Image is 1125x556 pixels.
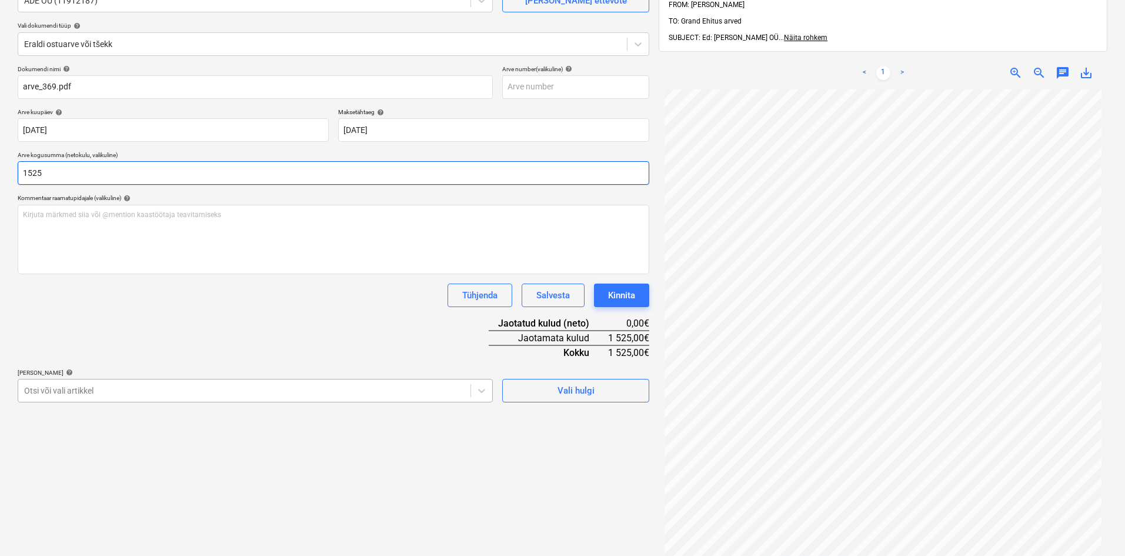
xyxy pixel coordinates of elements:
[489,317,608,331] div: Jaotatud kulud (neto)
[18,369,493,377] div: [PERSON_NAME]
[53,109,62,116] span: help
[489,331,608,345] div: Jaotamata kulud
[61,65,70,72] span: help
[669,34,779,42] span: SUBJECT: Ed: [PERSON_NAME] OÜ
[448,284,512,307] button: Tühjenda
[876,66,890,80] a: Page 1 is your current page
[522,284,585,307] button: Salvesta
[18,75,493,99] input: Dokumendi nimi
[338,118,649,142] input: Tähtaega pole määratud
[502,65,649,73] div: Arve number (valikuline)
[608,317,649,331] div: 0,00€
[502,75,649,99] input: Arve number
[18,151,649,161] p: Arve kogusumma (netokulu, valikuline)
[608,345,649,359] div: 1 525,00€
[669,1,745,9] span: FROM: [PERSON_NAME]
[18,65,493,73] div: Dokumendi nimi
[669,17,742,25] span: TO: Grand Ehitus arved
[462,288,498,303] div: Tühjenda
[121,195,131,202] span: help
[489,345,608,359] div: Kokku
[594,284,649,307] button: Kinnita
[1066,500,1125,556] iframe: Chat Widget
[18,118,329,142] input: Arve kuupäeva pole määratud.
[857,66,872,80] a: Previous page
[608,288,635,303] div: Kinnita
[18,22,649,29] div: Vali dokumendi tüüp
[1066,500,1125,556] div: Vestlusvidin
[1056,66,1070,80] span: chat
[779,34,827,42] span: ...
[502,379,649,402] button: Vali hulgi
[784,34,827,42] span: Näita rohkem
[64,369,73,376] span: help
[608,331,649,345] div: 1 525,00€
[18,108,329,116] div: Arve kuupäev
[375,109,384,116] span: help
[1009,66,1023,80] span: zoom_in
[18,161,649,185] input: Arve kogusumma (netokulu, valikuline)
[558,383,595,398] div: Vali hulgi
[338,108,649,116] div: Maksetähtaeg
[536,288,570,303] div: Salvesta
[1079,66,1093,80] span: save_alt
[71,22,81,29] span: help
[1032,66,1046,80] span: zoom_out
[18,194,649,202] div: Kommentaar raamatupidajale (valikuline)
[895,66,909,80] a: Next page
[563,65,572,72] span: help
